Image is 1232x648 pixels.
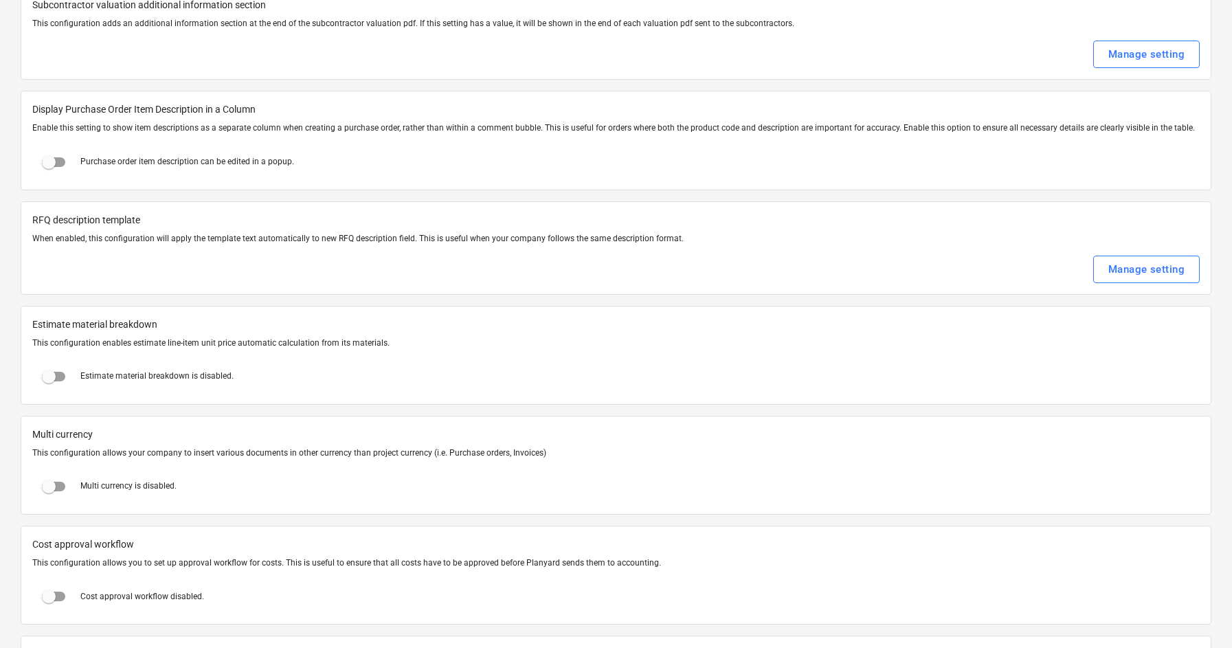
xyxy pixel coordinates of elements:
p: Cost approval workflow [32,537,1200,552]
span: Estimate material breakdown [32,317,1200,332]
p: Cost approval workflow disabled. [80,591,204,603]
p: This configuration adds an additional information section at the end of the subcontractor valuati... [32,18,1200,30]
p: Multi currency is disabled. [80,480,177,492]
p: This configuration enables estimate line-item unit price automatic calculation from its materials. [32,337,1200,349]
p: Estimate material breakdown is disabled. [80,370,234,382]
button: Manage setting [1093,256,1200,283]
button: Manage setting [1093,41,1200,68]
p: Enable this setting to show item descriptions as a separate column when creating a purchase order... [32,122,1200,134]
p: RFQ description template [32,213,1200,227]
div: Manage setting [1108,45,1185,63]
p: This configuration allows your company to insert various documents in other currency than project... [32,447,1200,459]
p: This configuration allows you to set up approval workflow for costs. This is useful to ensure tha... [32,557,1200,569]
span: Display Purchase Order Item Description in a Column [32,102,1200,117]
p: Purchase order item description can be edited in a popup. [80,156,294,168]
div: Manage setting [1108,260,1185,278]
span: Multi currency [32,427,1200,442]
p: When enabled, this configuration will apply the template text automatically to new RFQ descriptio... [32,233,1200,245]
iframe: Chat Widget [1163,582,1232,648]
